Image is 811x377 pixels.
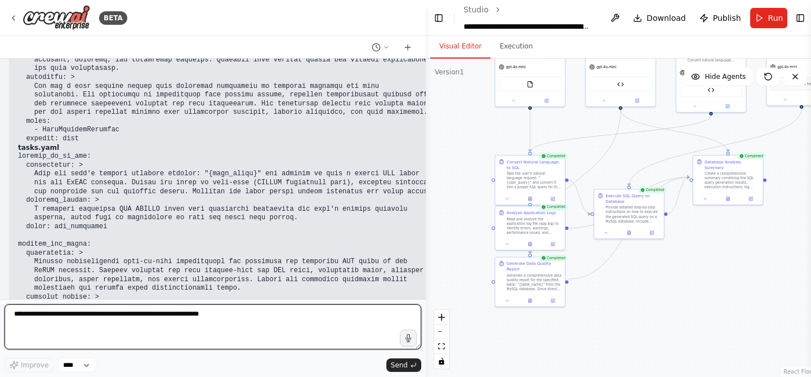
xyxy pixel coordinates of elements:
div: Create a comprehensive summary combining the SQL query generation results, execution instructions... [705,171,759,189]
div: CompletedAnalyze Application LogsRead and analyze the application log file (app.log) to identify ... [494,206,565,250]
div: Completed [539,203,568,210]
div: React Flow controls [434,310,449,369]
button: View output [518,196,542,202]
div: Analyze Application Logs [506,210,556,215]
button: zoom out [434,325,449,339]
button: Click to speak your automation idea [400,330,417,347]
button: Open in side panel [531,97,563,104]
span: gpt-4o-mini [596,65,616,69]
div: gpt-4o-miniFileReadTool [494,42,565,107]
button: Switch to previous chat [367,41,394,54]
div: Completed [539,153,568,159]
div: Completed [737,153,765,159]
span: Publish [713,12,741,24]
button: Download [629,8,690,28]
a: Studio [464,5,489,14]
div: BETA [99,11,127,25]
span: Improve [21,361,48,370]
button: Open in side panel [543,241,562,247]
button: fit view [434,339,449,354]
button: Execution [491,35,542,59]
div: Read and analyze the application log file (app.log) to identify errors, warnings, performance iss... [506,216,561,234]
button: Open in side panel [741,196,760,202]
span: gpt-4o-mini [777,65,797,69]
button: Improve [5,358,54,372]
button: Open in side panel [543,298,562,304]
g: Edge from c03ee721-4b5a-4d6e-a06c-06ba53538478 to f3f3a206-8a6d-42f1-9f96-c719e22099ba [527,110,623,254]
div: Take the user's natural language request: "{user_query}" and convert it into a proper SQL query f... [506,171,561,189]
div: Completed [539,255,568,261]
button: View output [716,196,740,202]
span: Send [391,361,408,370]
div: Database Analysis Summary [705,159,759,170]
button: Publish [695,8,746,28]
span: Run [768,12,783,24]
button: Run [750,8,788,28]
button: Open in side panel [543,196,562,202]
button: View output [518,298,542,304]
div: Generate a comprehensive data quality report for the specified table: "{table_name}" from the MyS... [506,273,561,291]
div: Generate Data Quality Report [506,261,561,272]
nav: breadcrumb [464,4,597,32]
g: Edge from 480923c2-2360-47b9-afd9-e6e3faed6b14 to f0c5a08b-6aef-47cb-a1ec-3becf8c10511 [568,177,590,216]
g: Edge from 89986363-e08c-4798-9325-20cd31c88397 to 480923c2-2360-47b9-afd9-e6e3faed6b14 [527,116,714,152]
div: Provide detailed step-by-step instructions on how to execute the generated SQL query on a MySQL d... [605,205,660,223]
button: toggle interactivity [434,354,449,369]
button: Hide left sidebar [433,10,445,26]
button: View output [518,241,542,247]
div: gpt-4o-miniData Quality Analyzer [585,42,656,107]
button: Visual Editor [430,35,491,59]
g: Edge from c03ee721-4b5a-4d6e-a06c-06ba53538478 to 39c1b785-f2cd-493e-9569-e3bebdca9f31 [618,110,731,152]
div: Convert Natural Language to SQL [506,159,561,170]
button: Hide Agents [684,68,752,86]
div: Completed [638,187,667,193]
span: Hide Agents [705,72,746,81]
button: View output [617,229,641,236]
img: FileReadTool [527,81,533,87]
div: CompletedDatabase Analysis SummaryCreate a comprehensive summary combining the SQL query generati... [693,155,764,205]
div: Convert natural language requests from users into accurate and optimized SQL SELECT queries. Ensu... [676,42,747,113]
div: Execute SQL Query on Database [605,193,660,204]
strong: tasks.yaml [18,144,59,152]
img: Logo [23,5,90,30]
img: Natural Language To SQL [707,87,714,94]
div: Convert natural language requests from users into accurate and optimized SQL SELECT queries. Ensu... [688,58,742,63]
span: Download [647,12,686,24]
button: Open in side panel [712,103,744,110]
div: CompletedConvert Natural Language to SQLTake the user's natural language request: "{user_query}" ... [494,155,565,205]
div: CompletedExecute SQL Query on DatabaseProvide detailed step-by-step instructions on how to execut... [594,189,665,239]
span: gpt-4o-mini [506,65,525,69]
button: zoom in [434,310,449,325]
g: Edge from f0c5a08b-6aef-47cb-a1ec-3becf8c10511 to 39c1b785-f2cd-493e-9569-e3bebdca9f31 [667,174,689,216]
g: Edge from 83c7c269-64f4-4e11-8d61-934c8bea170e to f0c5a08b-6aef-47cb-a1ec-3becf8c10511 [626,109,804,186]
button: Open in side panel [642,229,661,236]
img: Data Quality Analyzer [617,81,624,87]
button: Start a new chat [399,41,417,54]
button: Send [386,358,421,372]
button: Open in side panel [621,97,653,104]
div: CompletedGenerate Data Quality ReportGenerate a comprehensive data quality report for the specifi... [494,257,565,307]
g: Edge from 6b1cc36a-0081-46d3-b48b-c1dfb4f425e8 to 56b3ff0e-78d2-41d9-96f6-934239a5381b [527,110,533,203]
div: Version 1 [435,68,464,77]
button: Show right sidebar [794,10,806,26]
